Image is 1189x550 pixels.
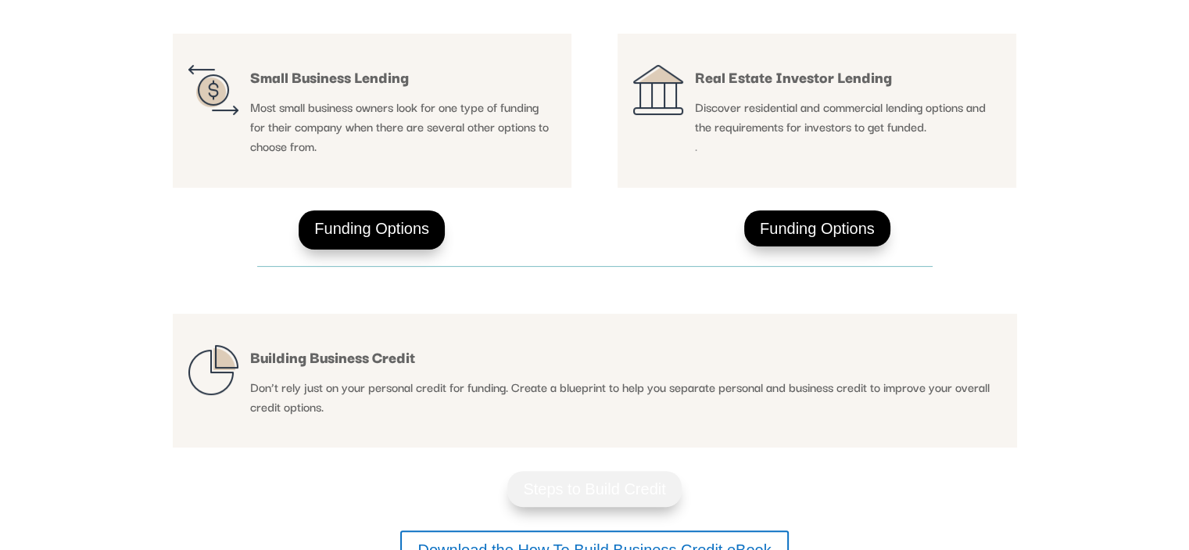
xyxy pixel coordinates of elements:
[695,136,697,155] span: .
[695,65,892,88] span: Real Estate Investor Lending
[250,97,556,156] p: Most small business owners look for one type of funding for their company when there are several ...
[250,377,1001,416] p: Don’t rely just on your personal credit for funding. Create a blueprint to help you separate pers...
[507,471,681,507] a: Steps to Build Credit
[299,210,445,250] a: Funding Options
[744,210,890,246] a: Funding Options
[250,345,415,368] span: Building Business Credit
[250,65,409,88] span: Small Business Lending
[695,97,1001,156] p: Discover residential and commercial lending options and the requirements for investors to get fun...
